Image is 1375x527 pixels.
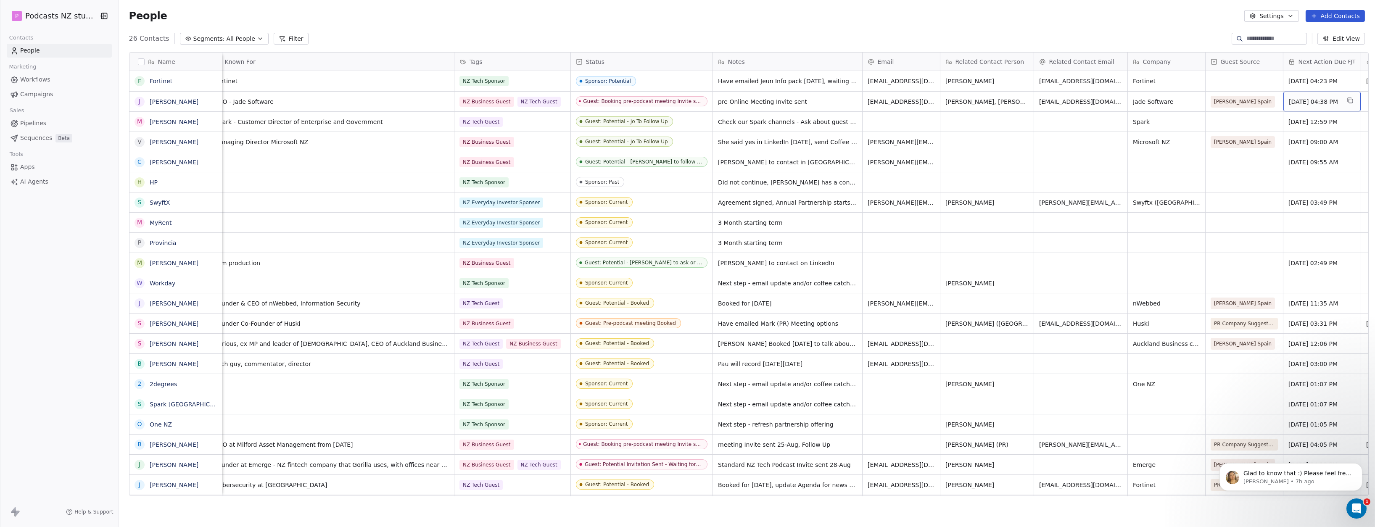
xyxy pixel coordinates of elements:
span: meeting Invite sent 25-Aug, Follow Up [718,440,857,449]
span: NZ Tech Guest [517,97,560,107]
button: PPodcasts NZ studio [10,9,94,23]
div: J [138,480,140,489]
span: [PERSON_NAME][EMAIL_ADDRESS] [868,198,935,207]
span: Founder at Emerge - NZ fintech company that Gorilla uses, with offices near [GEOGRAPHIC_DATA] [215,461,449,469]
span: [PERSON_NAME] Spain [1214,340,1272,348]
a: People [7,44,112,58]
span: FJT [1348,58,1356,65]
span: Cybersecurity at [GEOGRAPHIC_DATA] [215,481,449,489]
span: Next step - email update and/or coffee catchup [718,380,857,388]
a: SwyftX [150,199,170,206]
span: NZ Tech Guest [459,480,503,490]
span: Next step - email update and/or coffee catchup [718,279,857,287]
span: Guest Source [1221,58,1260,66]
div: B [137,440,142,449]
span: [DATE] 12:59 PM [1288,118,1356,126]
span: Fortinet [1133,77,1200,85]
span: Sequences [20,134,52,142]
a: [PERSON_NAME] [150,461,198,468]
span: [PERSON_NAME] to contact on LinkedIn [718,259,857,267]
span: [EMAIL_ADDRESS][DOMAIN_NAME] [1039,77,1122,85]
span: 1 [1364,498,1370,505]
span: [DATE] 12:06 PM [1288,340,1356,348]
div: M [137,218,142,227]
div: Tags [454,53,570,71]
span: One NZ [1133,380,1200,388]
span: [EMAIL_ADDRESS][DOMAIN_NAME] [1039,481,1122,489]
span: CEO at Milford Asset Management from [DATE] [215,440,449,449]
div: F [137,77,141,86]
div: Guest Source [1206,53,1283,71]
span: Fortinet [215,77,449,85]
span: [PERSON_NAME][EMAIL_ADDRESS][PERSON_NAME][DOMAIN_NAME] [1039,440,1122,449]
span: [PERSON_NAME] [945,380,1029,388]
span: [EMAIL_ADDRESS][DOMAIN_NAME] [868,97,935,106]
span: Tags [470,58,483,66]
span: She said yes in LinkedIn [DATE], send Coffee meeting Invite [718,138,857,146]
span: Managing Director Microsoft NZ [215,138,449,146]
span: People [20,46,40,55]
a: One NZ [150,421,172,428]
span: [PERSON_NAME][EMAIL_ADDRESS][PERSON_NAME][DOMAIN_NAME] [868,299,935,308]
iframe: Intercom notifications message [1207,445,1375,504]
button: Filter [274,33,309,45]
div: P [137,238,141,247]
span: Have emailed Jeun Info pack [DATE], waiting to hear back [718,77,857,85]
span: Help & Support [74,509,113,515]
span: Fortinet [1133,481,1200,489]
span: NZ Business Guest [459,460,514,470]
span: NZ Tech Sponsor [459,399,509,409]
span: [DATE] 04:38 PM [1289,97,1340,106]
span: [PERSON_NAME][EMAIL_ADDRESS] [1039,198,1122,207]
span: NZ Tech Guest [459,298,503,308]
span: [EMAIL_ADDRESS][DOMAIN_NAME] [1039,97,1122,106]
div: Related Contact Email [1034,53,1127,71]
div: J [138,299,140,308]
span: Contacts [5,32,37,44]
div: Guest: Potential - Jo To Follow Up [585,119,668,124]
span: Auckland Business chamber [1133,340,1200,348]
span: [DATE] 04:23 PM [1288,77,1356,85]
div: Guest: Potential - [PERSON_NAME] to follow up [585,159,702,165]
span: [PERSON_NAME] [945,279,1029,287]
span: Notes [728,58,745,66]
div: Sponsor: Potential [585,78,631,84]
span: Name [158,58,175,66]
a: Provincia [150,240,176,246]
span: Related Contact Person [955,58,1024,66]
button: Settings [1244,10,1298,22]
span: Known For [225,58,256,66]
span: [DATE] 01:07 PM [1288,400,1356,408]
span: [DATE] 03:00 PM [1288,360,1356,368]
span: NZ Tech Guest [459,359,503,369]
span: Workflows [20,75,50,84]
span: Spark - Customer Director of Enterprise and Government [215,118,449,126]
span: [PERSON_NAME] Booked [DATE] to talk about new Auckland Innovation & Technology Alliance + Aucklan... [718,340,857,348]
span: Spark [1133,118,1200,126]
div: Guest: Potential - [PERSON_NAME] to ask or action [584,260,702,266]
div: 2 [137,379,141,388]
span: Pau will record [DATE][DATE] [718,360,857,368]
div: Sponsor: Current [585,401,628,407]
span: [PERSON_NAME] to contact in [GEOGRAPHIC_DATA] [718,158,857,166]
div: J [138,460,140,469]
span: [EMAIL_ADDRESS][DOMAIN_NAME] [1039,319,1122,328]
span: Booked for [DATE] [718,299,857,308]
span: NZ Business Guest [459,258,514,268]
span: [EMAIL_ADDRESS][DOMAIN_NAME] [868,461,935,469]
span: NZ Business Guest [459,97,514,107]
span: NZ Tech Guest [459,117,503,127]
a: Fortinet [150,78,172,84]
span: [DATE] 01:07 PM [1288,380,1356,388]
a: AI Agents [7,175,112,189]
button: Add Contacts [1306,10,1365,22]
span: CEO - Jade Software [215,97,449,106]
span: [EMAIL_ADDRESS][DOMAIN_NAME] [868,340,935,348]
span: Next step - email update and/or coffee catchup [718,400,857,408]
span: PR Company Suggestion [1214,440,1275,449]
div: Guest: Potential - Booked [585,482,649,487]
span: NZ Tech Guest [459,339,503,349]
span: Campaigns [20,90,53,99]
